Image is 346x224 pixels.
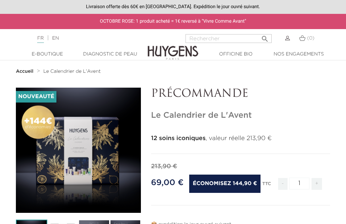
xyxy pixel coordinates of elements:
input: Quantité [289,178,310,189]
a: Officine Bio [204,51,267,58]
li: Nouveauté [16,91,56,103]
div: | [34,34,139,42]
a: Le Calendrier de L'Avent [43,69,101,74]
span: Économisez 144,90 € [189,175,260,193]
button:  [259,32,271,41]
a: Diagnostic de peau [79,51,142,58]
div: TTC [262,177,271,195]
span: (0) [307,36,315,41]
p: , valeur réelle 213,90 € [151,134,330,143]
span: 213,90 € [151,163,177,170]
span: + [312,178,322,190]
a: E-Boutique [16,51,79,58]
span: 69,00 € [151,179,183,187]
i:  [261,33,269,41]
strong: 12 soins iconiques [151,135,205,141]
a: FR [37,36,44,43]
strong: Accueil [16,69,33,74]
a: Nos engagements [267,51,330,58]
img: Huygens [148,35,198,61]
h1: Le Calendrier de L'Avent [151,111,330,120]
span: - [278,178,288,190]
p: PRÉCOMMANDE [151,88,330,100]
a: Accueil [16,69,35,74]
input: Rechercher [186,34,272,43]
a: EN [52,36,59,41]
